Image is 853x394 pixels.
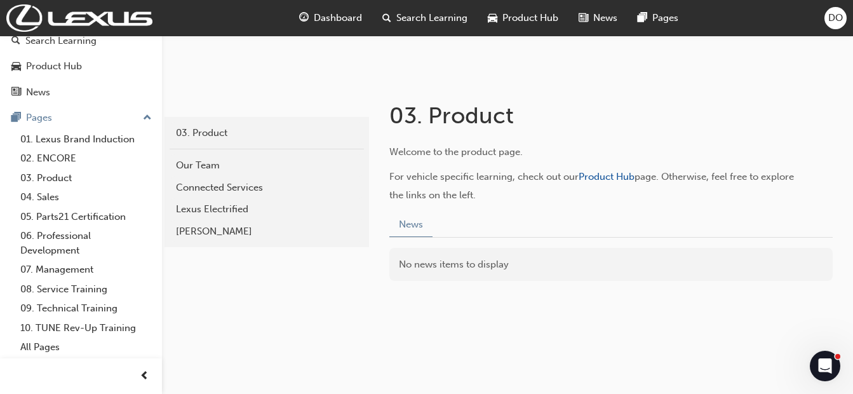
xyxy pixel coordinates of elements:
a: search-iconSearch Learning [372,5,478,31]
a: Our Team [170,154,364,177]
a: 07. Management [15,260,157,280]
span: search-icon [11,36,20,47]
a: 05. Parts21 Certification [15,207,157,227]
button: DO [824,7,847,29]
a: 03. Product [15,168,157,188]
h1: 03. Product [389,102,756,130]
a: Product Hub [5,55,157,78]
span: prev-icon [140,369,149,384]
span: For vehicle specific learning, check out our [389,171,579,182]
div: No news items to display [389,248,833,282]
span: search-icon [382,10,391,26]
span: Product Hub [502,11,558,25]
a: Lexus Electrified [170,198,364,221]
a: 03. Product [170,122,364,144]
span: Welcome to the product page. [389,146,523,158]
a: 01. Lexus Brand Induction [15,130,157,149]
span: news-icon [579,10,588,26]
span: Search Learning [396,11,467,25]
span: DO [828,11,843,25]
a: News [5,81,157,104]
a: [PERSON_NAME] [170,221,364,243]
div: Search Learning [25,34,97,48]
a: pages-iconPages [628,5,688,31]
button: News [389,212,433,237]
span: News [593,11,617,25]
div: Product Hub [26,59,82,74]
span: pages-icon [638,10,647,26]
a: All Pages [15,337,157,357]
div: Pages [26,111,52,125]
span: car-icon [488,10,497,26]
div: [PERSON_NAME] [176,224,358,239]
div: Our Team [176,158,358,173]
a: Connected Services [170,177,364,199]
a: news-iconNews [568,5,628,31]
a: guage-iconDashboard [289,5,372,31]
iframe: Intercom live chat [810,351,840,381]
span: guage-icon [299,10,309,26]
span: Pages [652,11,678,25]
div: Lexus Electrified [176,202,358,217]
span: up-icon [143,110,152,126]
button: Pages [5,106,157,130]
a: Product Hub [579,171,635,182]
div: News [26,85,50,100]
a: 10. TUNE Rev-Up Training [15,318,157,338]
span: pages-icon [11,112,21,124]
a: car-iconProduct Hub [478,5,568,31]
a: 08. Service Training [15,280,157,299]
a: 06. Professional Development [15,226,157,260]
span: Dashboard [314,11,362,25]
a: 02. ENCORE [15,149,157,168]
span: car-icon [11,61,21,72]
a: 09. Technical Training [15,299,157,318]
span: news-icon [11,87,21,98]
a: Search Learning [5,29,157,53]
div: Connected Services [176,180,358,195]
a: 04. Sales [15,187,157,207]
img: Trak [6,4,152,32]
button: DashboardSearch LearningProduct HubNews [5,1,157,106]
div: 03. Product [176,126,358,140]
